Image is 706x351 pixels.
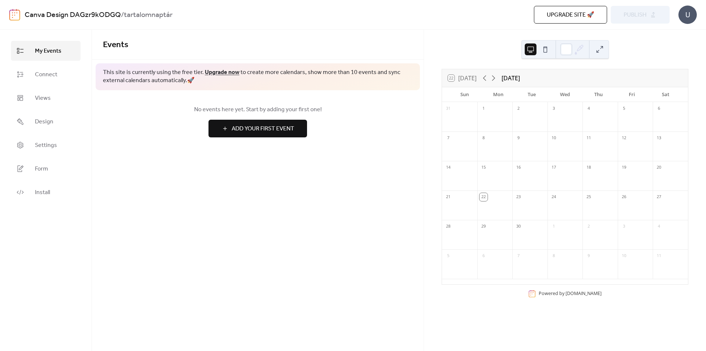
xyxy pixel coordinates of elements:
[479,252,488,260] div: 6
[444,252,452,260] div: 5
[11,182,81,202] a: Install
[585,193,593,201] div: 25
[35,117,53,126] span: Design
[539,290,602,296] div: Powered by
[550,105,558,113] div: 3
[585,105,593,113] div: 4
[620,252,628,260] div: 10
[9,9,20,21] img: logo
[514,164,523,172] div: 16
[550,222,558,231] div: 1
[655,164,663,172] div: 20
[585,134,593,142] div: 11
[514,134,523,142] div: 9
[35,141,57,150] span: Settings
[620,134,628,142] div: 12
[479,134,488,142] div: 8
[615,87,649,102] div: Fri
[585,164,593,172] div: 18
[502,74,520,83] div: [DATE]
[655,134,663,142] div: 13
[11,159,81,179] a: Form
[620,222,628,231] div: 3
[550,134,558,142] div: 10
[514,222,523,231] div: 30
[655,252,663,260] div: 11
[550,193,558,201] div: 24
[103,37,128,53] span: Events
[514,193,523,201] div: 23
[479,193,488,201] div: 22
[205,67,239,78] a: Upgrade now
[11,88,81,108] a: Views
[479,105,488,113] div: 1
[548,87,582,102] div: Wed
[585,252,593,260] div: 9
[444,164,452,172] div: 14
[35,188,50,197] span: Install
[35,94,51,103] span: Views
[25,8,121,22] a: Canva Design DAGzr9kODGQ
[547,11,594,20] span: Upgrade site 🚀
[620,164,628,172] div: 19
[655,193,663,201] div: 27
[550,164,558,172] div: 17
[479,164,488,172] div: 15
[515,87,548,102] div: Tue
[444,222,452,231] div: 28
[514,252,523,260] div: 7
[35,165,48,173] span: Form
[208,120,307,137] button: Add Your First Event
[514,105,523,113] div: 2
[35,70,57,79] span: Connect
[655,222,663,231] div: 4
[481,87,515,102] div: Mon
[11,135,81,155] a: Settings
[11,112,81,131] a: Design
[534,6,607,24] button: Upgrade site 🚀
[444,105,452,113] div: 31
[620,193,628,201] div: 26
[678,6,697,24] div: U
[582,87,615,102] div: Thu
[444,134,452,142] div: 7
[620,105,628,113] div: 5
[448,87,481,102] div: Sun
[550,252,558,260] div: 8
[103,120,413,137] a: Add Your First Event
[655,105,663,113] div: 6
[103,105,413,114] span: No events here yet. Start by adding your first one!
[124,8,172,22] b: tartalomnaptár
[585,222,593,231] div: 2
[11,41,81,61] a: My Events
[121,8,124,22] b: /
[35,47,61,56] span: My Events
[11,64,81,84] a: Connect
[232,124,294,133] span: Add Your First Event
[479,222,488,231] div: 29
[444,193,452,201] div: 21
[103,69,413,85] span: This site is currently using the free tier. to create more calendars, show more than 10 events an...
[566,290,602,296] a: [DOMAIN_NAME]
[649,87,682,102] div: Sat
